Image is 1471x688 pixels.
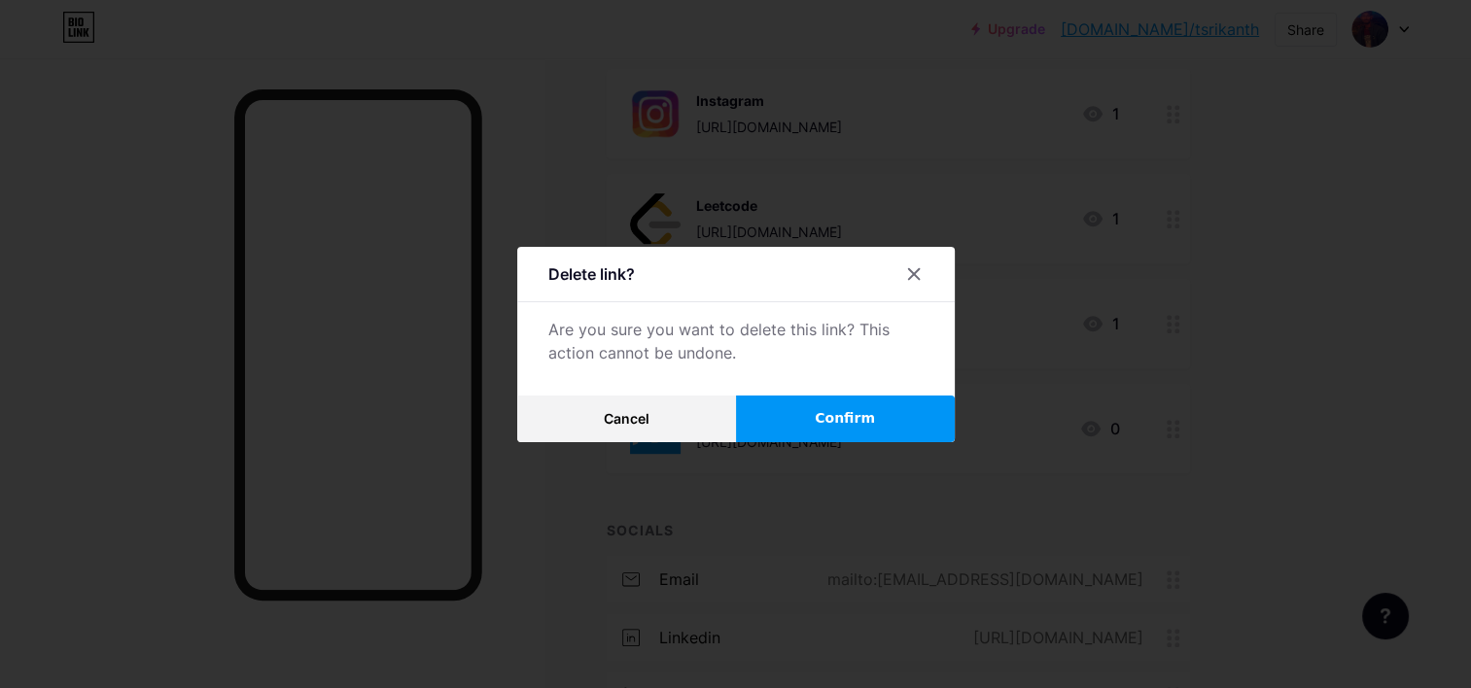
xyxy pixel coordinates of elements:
[548,262,635,286] div: Delete link?
[604,410,649,427] span: Cancel
[517,396,736,442] button: Cancel
[815,408,875,429] span: Confirm
[736,396,955,442] button: Confirm
[548,318,924,364] div: Are you sure you want to delete this link? This action cannot be undone.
